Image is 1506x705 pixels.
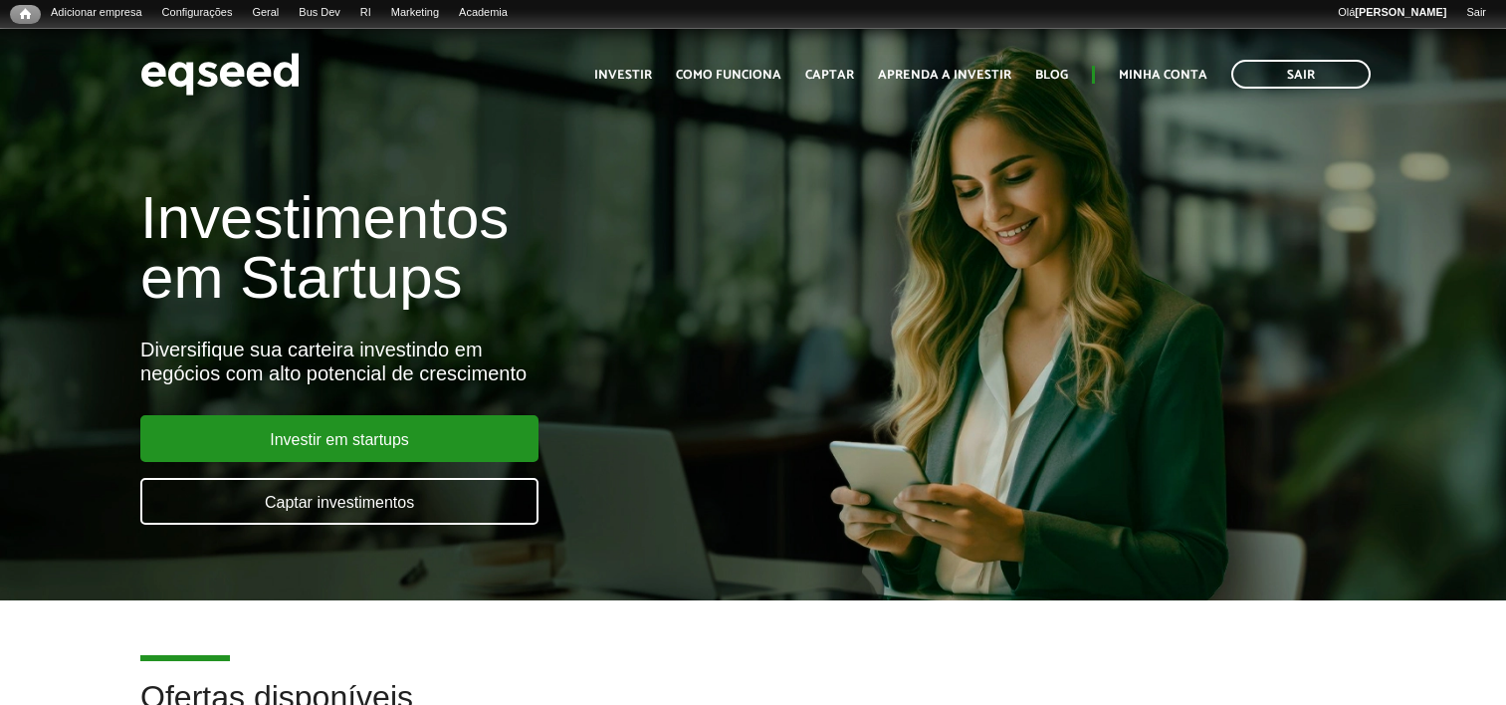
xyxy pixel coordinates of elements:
span: Início [20,7,31,21]
a: Captar investimentos [140,478,538,525]
a: Olá[PERSON_NAME] [1328,5,1456,21]
a: Investir em startups [140,415,538,462]
a: Aprenda a investir [878,69,1011,82]
a: Início [10,5,41,24]
a: Investir [594,69,652,82]
a: Blog [1035,69,1068,82]
a: Geral [242,5,289,21]
strong: [PERSON_NAME] [1355,6,1446,18]
a: Academia [449,5,518,21]
a: Adicionar empresa [41,5,152,21]
img: EqSeed [140,48,300,101]
a: Captar [805,69,854,82]
div: Diversifique sua carteira investindo em negócios com alto potencial de crescimento [140,338,864,385]
a: Marketing [381,5,449,21]
a: Sair [1456,5,1496,21]
a: RI [350,5,381,21]
a: Minha conta [1119,69,1207,82]
a: Como funciona [676,69,781,82]
a: Bus Dev [289,5,350,21]
a: Configurações [152,5,243,21]
a: Sair [1231,60,1371,89]
h1: Investimentos em Startups [140,188,864,308]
